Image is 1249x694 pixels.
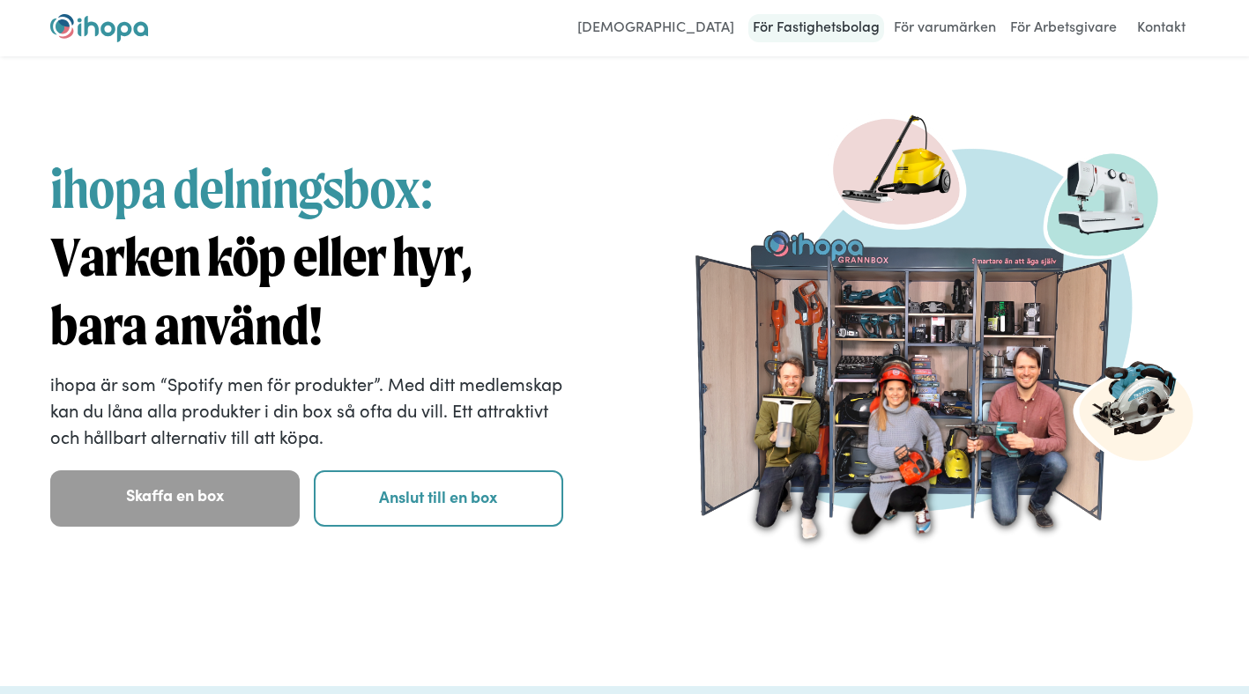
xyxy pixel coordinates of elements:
[50,370,564,449] p: ihopa är som “Spotify men för produkter”. Med ditt medlemskap kan du låna alla produkter i din bo...
[50,14,148,42] a: home
[314,470,563,527] a: Anslut till en box
[50,157,433,220] span: ihopa delningsbox:
[50,470,300,527] a: Skaffa en box
[50,14,148,42] img: ihopa logo
[1126,14,1196,42] a: Kontakt
[1006,14,1121,42] a: För Arbetsgivare
[569,14,743,42] a: [DEMOGRAPHIC_DATA]
[889,14,1000,42] a: För varumärken
[50,225,472,358] strong: Varken köp eller hyr, bara använd!
[748,14,884,42] a: För Fastighetsbolag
